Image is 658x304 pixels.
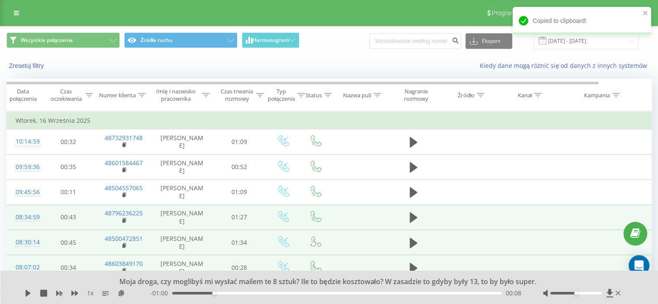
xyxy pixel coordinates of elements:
div: 09:59:36 [16,159,33,176]
div: Status [305,92,322,99]
div: Accessibility label [574,291,578,295]
td: 01:09 [212,129,266,154]
td: 00:43 [42,205,96,230]
td: [PERSON_NAME] [152,129,212,154]
div: Open Intercom Messenger [629,255,649,276]
td: [PERSON_NAME] [152,205,212,230]
a: 48601584467 [105,159,143,167]
div: Accessibility label [212,291,216,295]
a: 48500472851 [105,234,143,243]
td: 01:27 [212,205,266,230]
div: Źródło [458,92,475,99]
td: 00:28 [212,255,266,280]
div: 08:30:14 [16,234,33,251]
td: 01:09 [212,179,266,205]
button: Źródła ruchu [124,32,238,48]
button: Eksport [465,33,512,49]
div: Imię i nazwisko pracownika [152,88,200,102]
td: [PERSON_NAME] [152,230,212,255]
td: [PERSON_NAME] [152,179,212,205]
a: 48504557065 [105,184,143,192]
div: 08:34:59 [16,209,33,226]
div: Numer klienta [99,92,136,99]
div: Typ połączenia [268,88,295,102]
td: 00:32 [42,129,96,154]
td: [PERSON_NAME] [152,154,212,179]
button: close [642,10,648,18]
div: Moja droga, czy moglibyś mi wysłać mailem te 8 sztuk? Ile to będzie kosztowało? W zasadzie to gdy... [84,277,563,287]
span: Program poleceń [492,10,538,16]
td: 00:52 [212,154,266,179]
button: Harmonogram [242,32,299,48]
span: Harmonogram [253,37,289,43]
span: Wszystkie połączenia [21,37,73,44]
div: Czas trwania rozmowy [220,88,254,102]
div: 10:14:59 [16,133,33,150]
button: Zresetuj filtry [6,62,48,70]
td: 01:34 [212,230,266,255]
div: Nagranie rozmowy [395,88,437,102]
td: [PERSON_NAME] [152,255,212,280]
input: Wyszukiwanie według numeru [369,33,461,49]
span: - 01:00 [150,289,172,298]
div: Nazwa puli [343,92,371,99]
a: 48796236225 [105,209,143,217]
a: Kiedy dane mogą różnić się od danych z innych systemów [479,61,652,70]
div: 08:07:02 [16,259,33,276]
div: 09:45:56 [16,184,33,201]
a: 48603849170 [105,259,143,268]
td: 00:35 [42,154,96,179]
a: 48732931748 [105,134,143,142]
div: Data połączenia [7,88,39,102]
td: 00:45 [42,230,96,255]
td: 00:34 [42,255,96,280]
span: 1 x [87,289,93,298]
div: Copied to clipboard! [513,7,651,35]
button: Wszystkie połączenia [6,32,120,48]
td: 00:11 [42,179,96,205]
div: Czas oczekiwania [49,88,83,102]
span: 00:08 [506,289,521,298]
div: Kampania [584,92,610,99]
div: Kanał [517,92,532,99]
